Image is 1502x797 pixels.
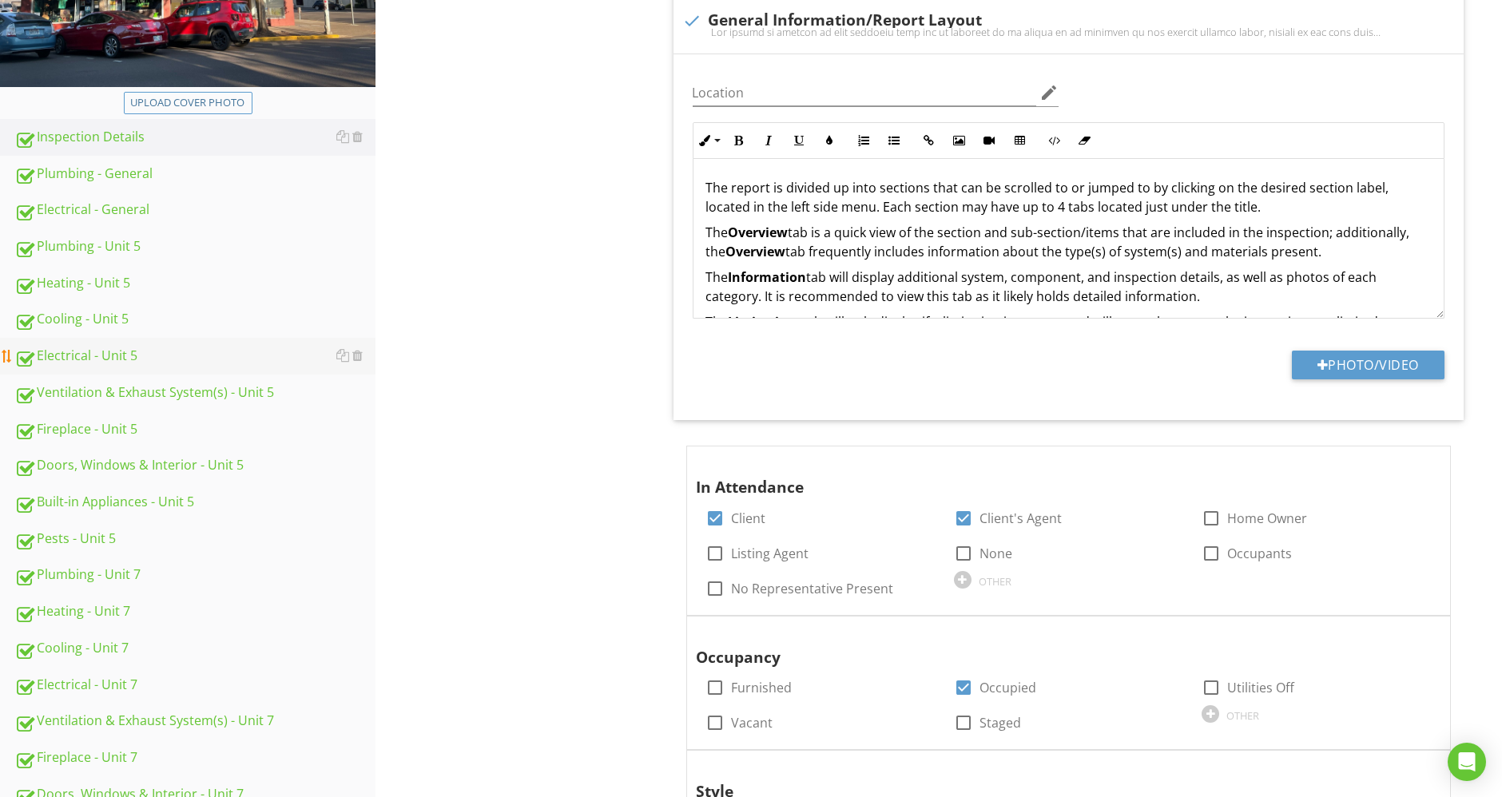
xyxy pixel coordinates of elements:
label: None [979,545,1012,561]
div: Electrical - Unit 5 [14,346,375,367]
strong: Overview [726,243,786,260]
label: Utilities Off [1227,680,1294,696]
p: The report is divided up into sections that can be scrolled to or jumped to by clicking on the de... [706,178,1432,216]
label: Client [732,510,766,526]
div: OTHER [1226,709,1259,722]
p: The tab will only display if a limitation is present and will cover the reason the inspection was... [706,312,1432,331]
button: Photo/Video [1292,351,1444,379]
label: Client's Agent [979,510,1062,526]
button: Ordered List [849,125,880,156]
div: Open Intercom Messenger [1448,743,1486,781]
button: Underline (Ctrl+U) [785,125,815,156]
strong: Overview [729,224,789,241]
div: Electrical - General [14,200,375,220]
div: Plumbing - Unit 7 [14,565,375,585]
p: The tab will display additional system, component, and inspection details, as well as photos of e... [706,268,1432,306]
label: Occupied [979,680,1036,696]
div: Plumbing - Unit 5 [14,236,375,257]
div: Pests - Unit 5 [14,529,375,549]
button: Insert Table [1005,125,1035,156]
strong: Limitations [729,313,803,331]
div: Plumbing - General [14,164,375,184]
button: Upload cover photo [124,92,252,114]
div: Electrical - Unit 7 [14,675,375,696]
button: Unordered List [880,125,910,156]
div: Ventilation & Exhaust System(s) - Unit 5 [14,383,375,403]
div: Ventilation & Exhaust System(s) - Unit 7 [14,711,375,732]
div: Cooling - Unit 7 [14,638,375,659]
div: In Attendance [697,453,1404,499]
div: Heating - Unit 5 [14,273,375,294]
label: Listing Agent [732,545,809,561]
strong: Information [729,268,807,286]
i: edit [1039,83,1059,102]
div: Lor ipsumd si ametcon ad elit seddoeiu temp inc ut laboreet do ma aliqua en ad minimven qu nos ex... [683,26,1455,38]
button: Insert Link (Ctrl+K) [914,125,944,156]
p: The tab is a quick view of the section and sub-section/items that are included in the inspection;... [706,223,1432,261]
label: Home Owner [1227,510,1307,526]
label: Furnished [732,680,793,696]
div: Fireplace - Unit 7 [14,747,375,768]
div: Fireplace - Unit 5 [14,419,375,440]
button: Clear Formatting [1070,125,1100,156]
div: OTHER [979,575,1011,588]
button: Italic (Ctrl+I) [754,125,785,156]
div: Upload cover photo [131,95,245,111]
div: Inspection Details [14,127,375,148]
div: Built-in Appliances - Unit 5 [14,492,375,513]
button: Code View [1039,125,1070,156]
button: Insert Video [975,125,1005,156]
button: Colors [815,125,845,156]
label: No Representative Present [732,581,894,597]
label: Vacant [732,715,773,731]
div: Doors, Windows & Interior - Unit 5 [14,455,375,476]
div: Occupancy [697,623,1404,669]
label: Staged [979,715,1021,731]
div: Cooling - Unit 5 [14,309,375,330]
div: Heating - Unit 7 [14,601,375,622]
label: Occupants [1227,545,1292,561]
input: Location [693,80,1037,106]
button: Insert Image (Ctrl+P) [944,125,975,156]
button: Inline Style [693,125,724,156]
button: Bold (Ctrl+B) [724,125,754,156]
